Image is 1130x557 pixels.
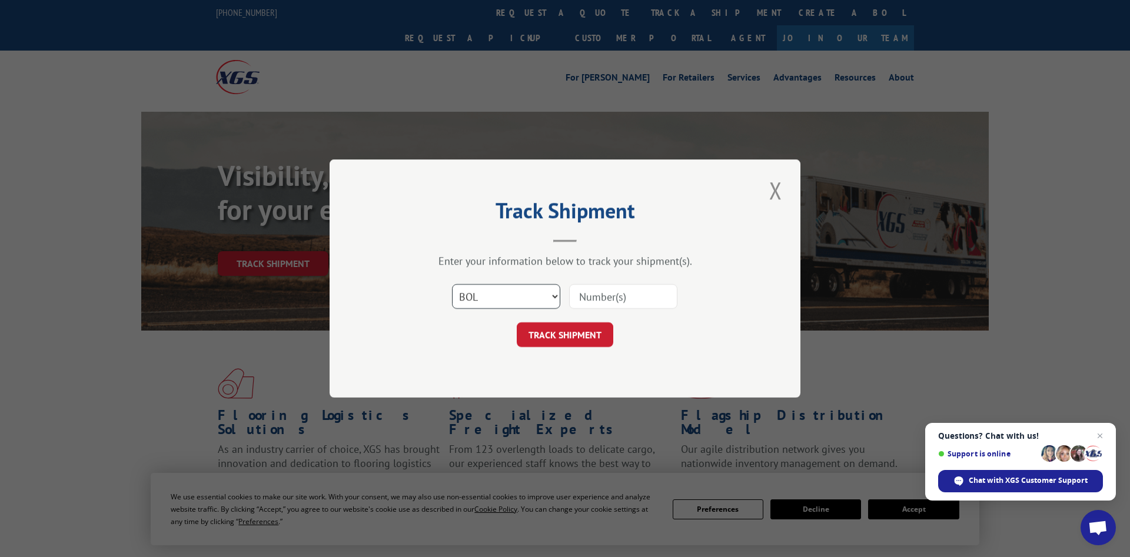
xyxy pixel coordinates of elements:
[1081,510,1116,545] a: Open chat
[517,322,613,347] button: TRACK SHIPMENT
[569,284,677,309] input: Number(s)
[388,202,742,225] h2: Track Shipment
[766,174,786,206] button: Close modal
[938,431,1103,441] span: Questions? Chat with us!
[388,254,742,268] div: Enter your information below to track your shipment(s).
[938,470,1103,492] span: Chat with XGS Customer Support
[938,449,1037,458] span: Support is online
[969,475,1088,486] span: Chat with XGS Customer Support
